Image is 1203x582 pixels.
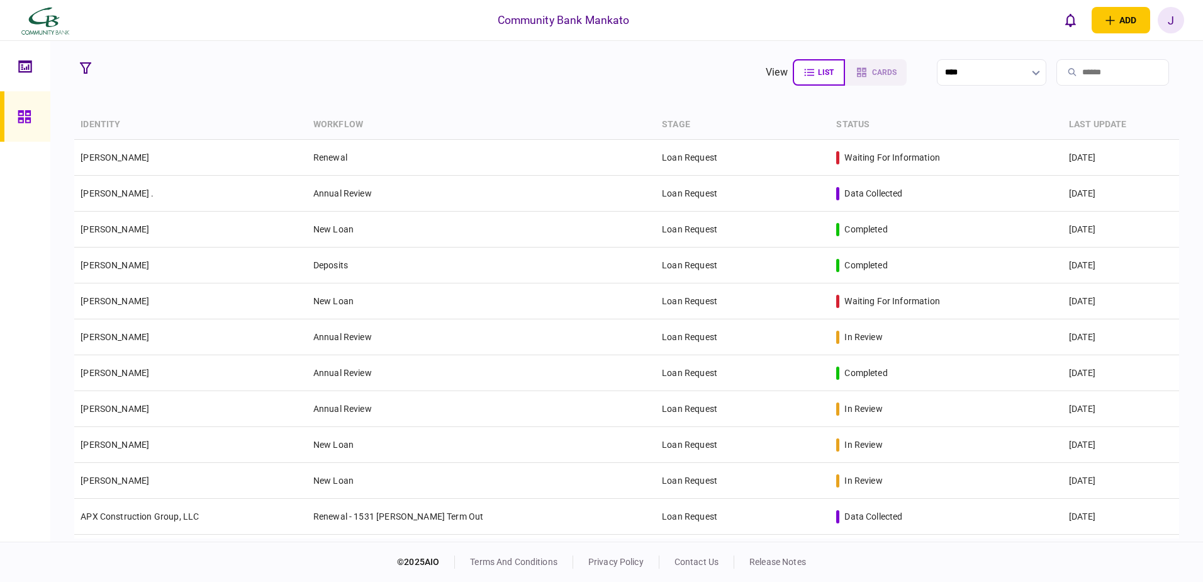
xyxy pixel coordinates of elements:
a: [PERSON_NAME] [81,440,149,450]
div: waiting for information [844,151,939,164]
td: Loan Request [656,391,830,427]
td: [DATE] [1063,535,1179,571]
td: [DATE] [1063,212,1179,248]
a: contact us [674,557,719,567]
th: status [830,110,1063,140]
a: [PERSON_NAME] [81,260,149,270]
img: client company logo [19,4,71,36]
td: [DATE] [1063,283,1179,319]
a: APX Construction Group, LLC [81,511,199,522]
td: [DATE] [1063,499,1179,535]
div: Community Bank Mankato [498,12,630,28]
span: cards [872,68,897,77]
td: New Loan [307,283,656,319]
button: J [1158,7,1184,33]
div: view [766,65,788,80]
div: in review [844,331,882,343]
a: [PERSON_NAME] [81,404,149,414]
td: [DATE] [1063,427,1179,463]
td: Annual Review [307,355,656,391]
a: release notes [749,557,806,567]
div: completed [844,259,887,271]
a: privacy policy [588,557,644,567]
td: Annual Review [307,319,656,355]
td: Deposits [307,248,656,283]
td: Loan Request [656,319,830,355]
div: in review [844,474,882,487]
button: open adding identity options [1092,7,1150,33]
a: [PERSON_NAME] [81,332,149,342]
td: Renewal - 1531 [PERSON_NAME] Term Out [307,499,656,535]
th: workflow [307,110,656,140]
td: Loan Request [656,248,830,283]
td: New Loan [307,427,656,463]
td: Loan Request [656,535,830,571]
td: [DATE] [1063,463,1179,499]
td: Loan Request [656,355,830,391]
td: New Loan [307,535,656,571]
a: [PERSON_NAME] [81,152,149,163]
td: Loan Request [656,463,830,499]
td: Loan Request [656,283,830,319]
td: [DATE] [1063,248,1179,283]
th: stage [656,110,830,140]
a: [PERSON_NAME] [81,368,149,378]
td: Loan Request [656,140,830,176]
div: in review [844,438,882,451]
td: New Loan [307,212,656,248]
button: open notifications list [1058,7,1084,33]
th: identity [74,110,307,140]
td: [DATE] [1063,319,1179,355]
a: [PERSON_NAME] . [81,188,154,198]
div: completed [844,367,887,379]
td: Loan Request [656,427,830,463]
a: [PERSON_NAME] [81,224,149,234]
a: [PERSON_NAME] [81,476,149,486]
td: Loan Request [656,176,830,212]
div: © 2025 AIO [397,556,455,569]
div: waiting for information [844,295,939,307]
td: New Loan [307,463,656,499]
td: Loan Request [656,212,830,248]
div: data collected [844,187,902,200]
div: data collected [844,510,902,523]
span: list [818,68,834,77]
td: Renewal [307,140,656,176]
div: in review [844,402,882,415]
button: list [793,59,845,86]
td: [DATE] [1063,391,1179,427]
td: Annual Review [307,391,656,427]
a: terms and conditions [470,557,557,567]
td: [DATE] [1063,176,1179,212]
div: completed [844,223,887,236]
a: [PERSON_NAME] [81,296,149,306]
td: [DATE] [1063,355,1179,391]
td: [DATE] [1063,140,1179,176]
th: last update [1063,110,1179,140]
td: Annual Review [307,176,656,212]
td: Loan Request [656,499,830,535]
button: cards [845,59,907,86]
